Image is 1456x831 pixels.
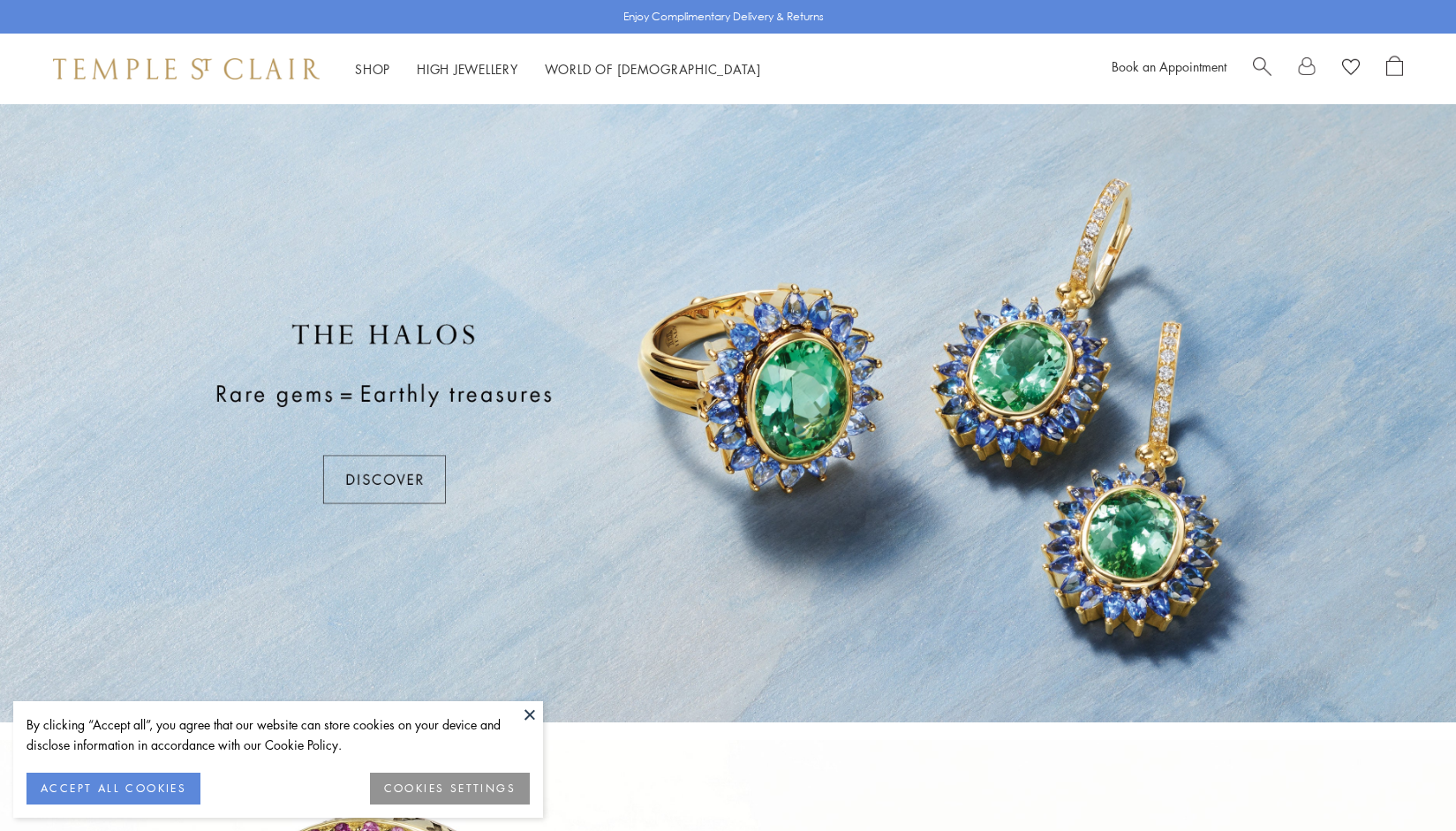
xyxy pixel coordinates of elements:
[26,773,200,805] button: ACCEPT ALL COOKIES
[355,58,761,80] nav: Main navigation
[417,60,518,78] a: High JewelleryHigh Jewellery
[26,714,530,755] div: By clicking “Accept all”, you agree that our website can store cookies on your device and disclos...
[545,60,761,78] a: World of [DEMOGRAPHIC_DATA]World of [DEMOGRAPHIC_DATA]
[1253,56,1271,82] a: Search
[623,8,824,26] p: Enjoy Complimentary Delivery & Returns
[1386,56,1403,82] a: Open Shopping Bag
[355,60,390,78] a: ShopShop
[53,58,320,79] img: Temple St. Clair
[1342,56,1360,82] a: View Wishlist
[370,773,530,805] button: COOKIES SETTINGS
[1112,57,1226,75] a: Book an Appointment
[1368,748,1438,813] iframe: Gorgias live chat messenger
